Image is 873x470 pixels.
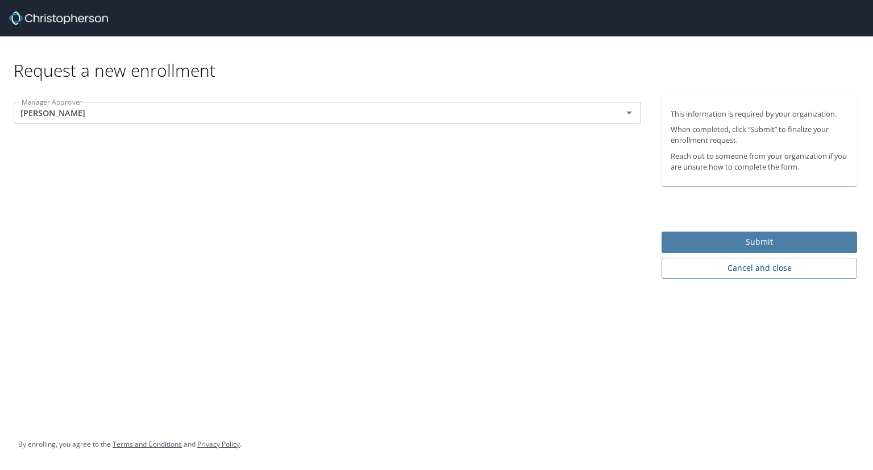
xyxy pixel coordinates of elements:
p: When completed, click “Submit” to finalize your enrollment request. [671,124,848,146]
div: By enrolling, you agree to the and . [18,430,242,459]
button: Open [621,105,637,121]
button: Submit [662,232,857,254]
button: Cancel and close [662,258,857,279]
span: Cancel and close [671,261,848,275]
div: Request a new enrollment [14,36,866,81]
span: Submit [671,235,848,249]
a: Terms and Conditions [113,439,182,449]
p: This information is required by your organization. [671,109,848,119]
a: Privacy Policy [197,439,240,449]
img: cbt logo [9,11,108,25]
p: Reach out to someone from your organization if you are unsure how to complete the form. [671,151,848,172]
